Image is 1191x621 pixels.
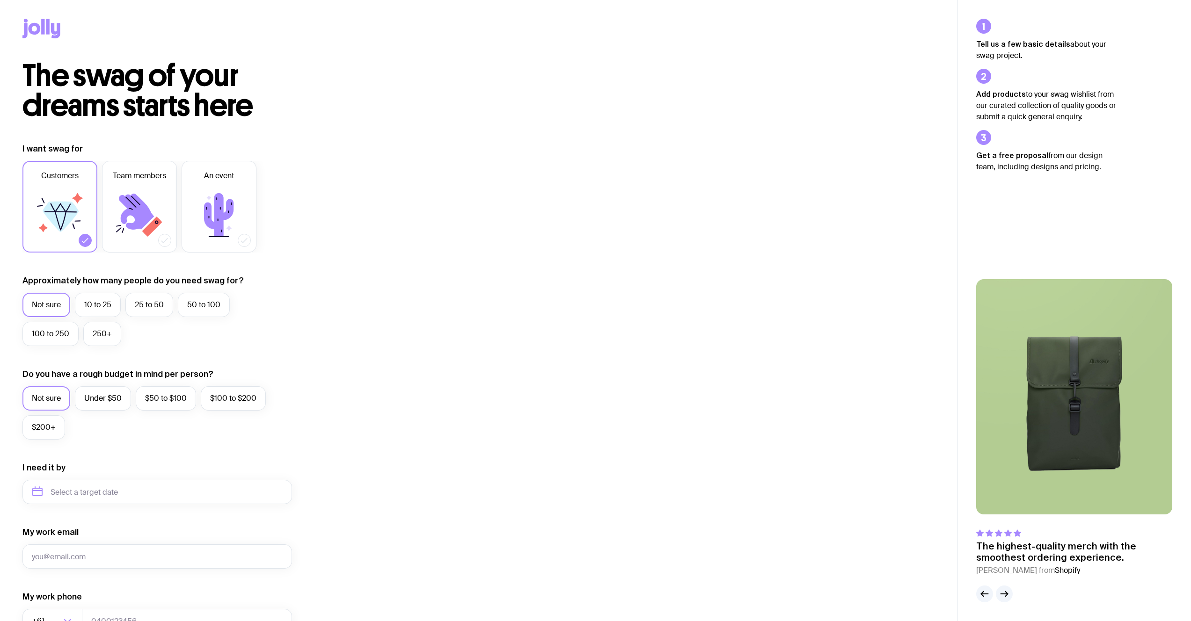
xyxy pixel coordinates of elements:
label: 25 to 50 [125,293,173,317]
span: Team members [113,170,166,181]
p: The highest-quality merch with the smoothest ordering experience. [976,541,1172,563]
p: from our design team, including designs and pricing. [976,150,1117,173]
label: I want swag for [22,143,83,154]
p: to your swag wishlist from our curated collection of quality goods or submit a quick general enqu... [976,88,1117,123]
input: Select a target date [22,480,292,504]
cite: [PERSON_NAME] from [976,565,1172,576]
label: I need it by [22,462,66,473]
span: The swag of your dreams starts here [22,57,253,124]
label: $200+ [22,415,65,440]
strong: Get a free proposal [976,151,1048,159]
strong: Add products [976,90,1026,98]
label: Not sure [22,386,70,411]
label: 10 to 25 [75,293,121,317]
label: Do you have a rough budget in mind per person? [22,368,213,380]
span: An event [204,170,234,181]
label: Approximately how many people do you need swag for? [22,275,244,286]
p: about your swag project. [976,38,1117,61]
label: Under $50 [75,386,131,411]
span: Customers [41,170,79,181]
label: $100 to $200 [201,386,266,411]
label: Not sure [22,293,70,317]
span: Shopify [1055,565,1080,575]
label: 50 to 100 [178,293,230,317]
label: My work email [22,527,79,538]
label: 100 to 250 [22,322,79,346]
strong: Tell us a few basic details [976,40,1070,48]
input: you@email.com [22,544,292,569]
label: $50 to $100 [136,386,196,411]
label: My work phone [22,591,82,602]
label: 250+ [83,322,121,346]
